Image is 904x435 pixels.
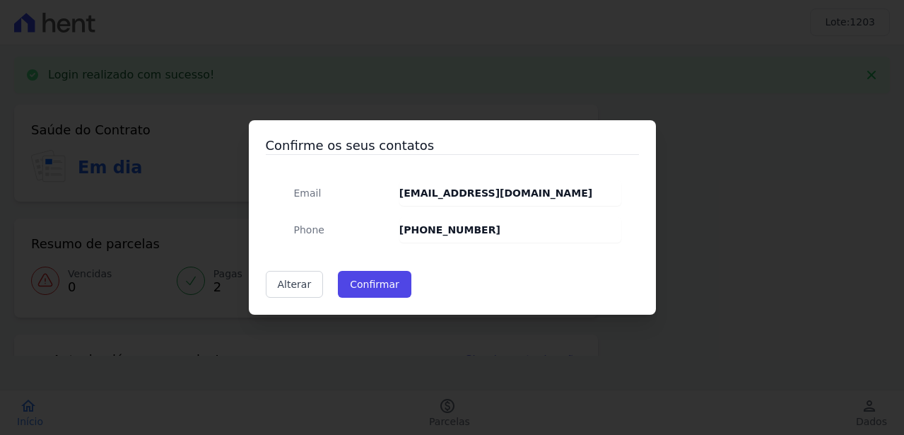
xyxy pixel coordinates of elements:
[294,187,322,199] span: translation missing: pt-BR.public.contracts.modal.confirmation.email
[294,224,324,236] span: translation missing: pt-BR.public.contracts.modal.confirmation.phone
[266,137,639,154] h3: Confirme os seus contatos
[338,271,411,298] button: Confirmar
[399,187,592,199] strong: [EMAIL_ADDRESS][DOMAIN_NAME]
[399,224,500,236] strong: [PHONE_NUMBER]
[266,271,324,298] a: Alterar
